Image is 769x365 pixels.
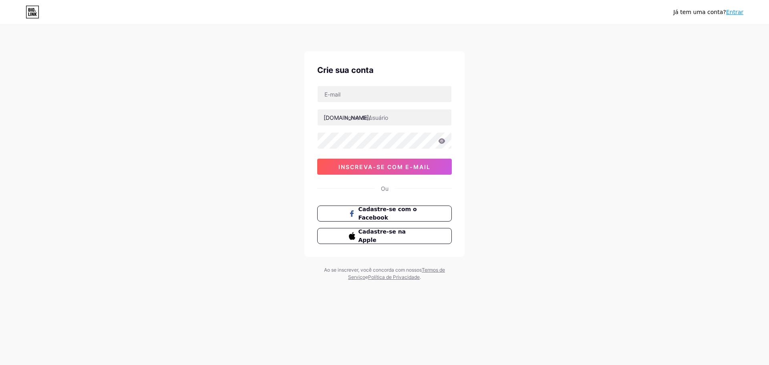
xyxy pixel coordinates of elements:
[365,274,368,280] font: e
[420,274,421,280] font: .
[317,65,374,75] font: Crie sua conta
[317,159,452,175] button: inscreva-se com e-mail
[368,274,420,280] a: Política de Privacidade
[338,163,431,170] font: inscreva-se com e-mail
[317,228,452,244] button: Cadastre-se na Apple
[317,206,452,222] button: Cadastre-se com o Facebook
[726,9,743,15] a: Entrar
[358,228,406,243] font: Cadastre-se na Apple
[318,109,451,125] input: nome de usuário
[381,185,389,192] font: Ou
[673,9,726,15] font: Já tem uma conta?
[318,86,451,102] input: E-mail
[324,267,422,273] font: Ao se inscrever, você concorda com nossos
[358,206,417,221] font: Cadastre-se com o Facebook
[324,114,371,121] font: [DOMAIN_NAME]/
